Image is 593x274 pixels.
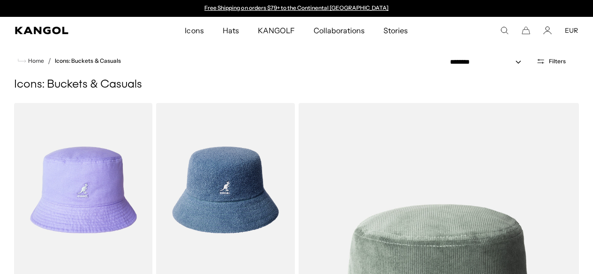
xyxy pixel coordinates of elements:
h1: Icons: Buckets & Casuals [14,78,579,92]
span: Hats [223,17,239,44]
a: Collaborations [304,17,374,44]
a: Icons: Buckets & Casuals [55,58,121,64]
span: Filters [549,58,566,65]
span: Collaborations [314,17,365,44]
select: Sort by: Featured [446,57,531,67]
slideshow-component: Announcement bar [200,5,393,12]
span: Stories [383,17,408,44]
li: / [44,55,51,67]
a: Icons [175,17,213,44]
summary: Search here [500,26,509,35]
a: KANGOLF [248,17,304,44]
button: Cart [522,26,530,35]
div: 1 of 2 [200,5,393,12]
div: Announcement [200,5,393,12]
button: Open filters [531,57,571,66]
a: Stories [374,17,417,44]
a: Account [543,26,552,35]
span: Icons [185,17,203,44]
span: KANGOLF [258,17,295,44]
a: Free Shipping on orders $79+ to the Continental [GEOGRAPHIC_DATA] [204,4,389,11]
a: Hats [213,17,248,44]
button: EUR [565,26,578,35]
a: Home [18,57,44,65]
span: Home [26,58,44,64]
a: Kangol [15,27,122,34]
